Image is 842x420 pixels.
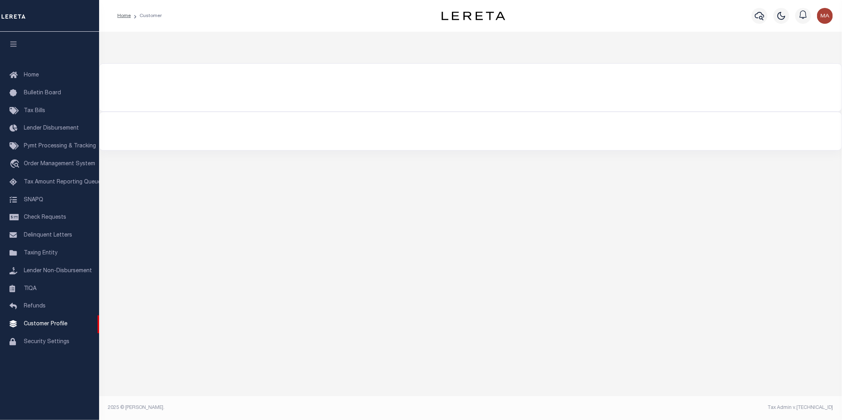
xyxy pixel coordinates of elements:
a: Home [117,13,131,18]
span: Bulletin Board [24,90,61,96]
li: Customer [131,12,162,19]
span: Lender Non-Disbursement [24,268,92,274]
span: Lender Disbursement [24,126,79,131]
span: Customer Profile [24,321,67,327]
span: Tax Bills [24,108,45,114]
span: Home [24,73,39,78]
div: Tax Admin v.[TECHNICAL_ID] [476,404,833,411]
img: svg+xml;base64,PHN2ZyB4bWxucz0iaHR0cDovL3d3dy53My5vcmcvMjAwMC9zdmciIHBvaW50ZXItZXZlbnRzPSJub25lIi... [817,8,833,24]
i: travel_explore [10,159,22,170]
span: Security Settings [24,339,69,345]
span: SNAPQ [24,197,43,202]
span: Refunds [24,304,46,309]
span: Pymt Processing & Tracking [24,143,96,149]
img: logo-dark.svg [442,11,505,20]
span: Order Management System [24,161,95,167]
span: Tax Amount Reporting Queue [24,179,101,185]
span: Delinquent Letters [24,233,72,238]
span: Taxing Entity [24,250,57,256]
span: Check Requests [24,215,66,220]
span: TIQA [24,286,36,291]
div: 2025 © [PERSON_NAME]. [102,404,471,411]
